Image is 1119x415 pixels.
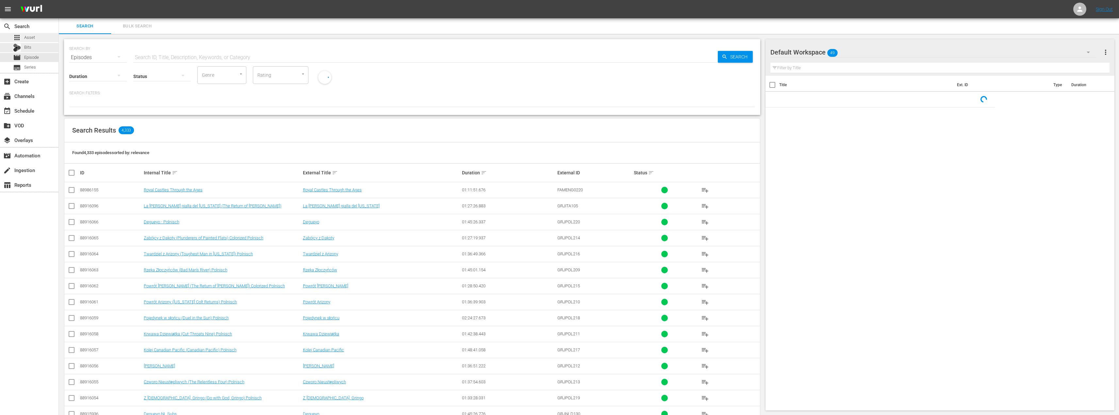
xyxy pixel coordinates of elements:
[3,181,11,189] span: Reports
[697,310,713,326] button: playlist_add
[697,262,713,278] button: playlist_add
[303,395,364,400] a: Z [DEMOGRAPHIC_DATA], Gringo
[80,347,142,352] div: 88916057
[462,315,555,320] div: 02:24:27.673
[80,219,142,224] div: 88916066
[697,182,713,198] button: playlist_add
[1049,76,1067,94] th: Type
[303,299,330,304] a: Powrót Arizony
[701,394,709,402] span: playlist_add
[80,395,142,400] div: 88916054
[72,150,149,155] span: Found 4,333 episodes sorted by: relevance
[80,379,142,384] div: 88916055
[953,76,1050,94] th: Ext. ID
[144,203,281,208] a: La [PERSON_NAME] gialla del [US_STATE] (The Return of [PERSON_NAME])
[303,187,362,192] a: Royal Castles Through the Ages
[462,187,555,192] div: 01:11:51.676
[303,283,348,288] a: Powrót [PERSON_NAME]
[144,363,175,368] a: [PERSON_NAME]
[303,347,344,352] a: Kolej Canadian Pacific
[63,23,107,30] span: Search
[303,203,380,208] a: La [PERSON_NAME] gialla del [US_STATE]
[24,64,36,71] span: Series
[144,395,262,400] a: Z [DEMOGRAPHIC_DATA], Gringo (Go with God, Gringo) Polnisch
[701,218,709,226] span: playlist_add
[557,203,578,208] span: GRJITA105
[462,251,555,256] div: 01:36:49.366
[80,299,142,304] div: 88916061
[557,187,583,192] span: FAMENG0220
[144,251,253,256] a: Twardziel z Arizony (Toughest Man in [US_STATE]) Polnisch
[80,187,142,192] div: 88986155
[69,90,755,96] p: Search Filters:
[332,170,338,176] span: sort
[557,299,580,304] span: GRJPOL210
[462,299,555,304] div: 01:36:39.903
[3,92,11,100] span: Channels
[701,298,709,306] span: playlist_add
[462,347,555,352] div: 01:48:41.058
[144,315,229,320] a: Pojedynek w słońcu (Duel in the Sun) Polnisch
[303,219,319,224] a: Degueyo
[557,219,580,224] span: GRJPOL220
[557,283,580,288] span: GRJPOL215
[462,267,555,272] div: 01:45:01.154
[300,71,306,77] button: Open
[701,330,709,338] span: playlist_add
[303,315,339,320] a: Pojedynek w słońcu
[3,23,11,30] span: Search
[115,23,159,30] span: Bulk Search
[303,235,334,240] a: Zabójcy z Dakoty
[557,347,580,352] span: GRJPOL217
[462,379,555,384] div: 01:37:54.603
[80,251,142,256] div: 88916064
[697,342,713,358] button: playlist_add
[557,170,632,175] div: External ID
[462,331,555,336] div: 01:42:38.443
[144,219,179,224] a: Degueyo - Polnisch
[144,379,244,384] a: Czworo Nieustępliwych (The Relentless Four) Polnisch
[697,214,713,230] button: playlist_add
[3,167,11,174] span: Ingestion
[701,378,709,386] span: playlist_add
[1102,48,1110,56] span: more_vert
[238,71,244,77] button: Open
[557,363,580,368] span: GRJPOL212
[80,203,142,208] div: 88916096
[557,395,580,400] span: GRJPOL219
[3,136,11,144] span: Overlays
[80,315,142,320] div: 88916059
[144,283,285,288] a: Powrót [PERSON_NAME] (The Return of [PERSON_NAME]) Colorized Polnisch
[701,266,709,274] span: playlist_add
[697,230,713,246] button: playlist_add
[13,64,21,72] span: Series
[13,54,21,61] span: Episode
[24,34,35,41] span: Asset
[80,235,142,240] div: 88916065
[144,347,237,352] a: Kolej Canadian Pacific (Canadian Pacific) Polnisch
[462,219,555,224] div: 01:45:26.337
[13,44,21,52] div: Bits
[16,2,47,17] img: ans4CAIJ8jUAAAAAAAAAAAAAAAAAAAAAAAAgQb4GAAAAAAAAAAAAAAAAAAAAAAAAJMjXAAAAAAAAAAAAAAAAAAAAAAAAgAT5G...
[69,48,127,67] div: Episodes
[24,44,31,51] span: Bits
[697,390,713,406] button: playlist_add
[144,235,263,240] a: Zabójcy z Dakoty (Plunderers of Painted Flats) Colorized Polnisch
[119,126,134,134] span: 4,333
[557,331,580,336] span: GRJPOL211
[697,326,713,342] button: playlist_add
[697,358,713,374] button: playlist_add
[701,282,709,290] span: playlist_add
[80,267,142,272] div: 88916063
[3,152,11,160] span: Automation
[634,169,696,177] div: Status
[481,170,487,176] span: sort
[303,331,339,336] a: Krwawa Dziewiątka
[557,235,580,240] span: GRJPOL214
[172,170,178,176] span: sort
[779,76,953,94] th: Title
[303,363,334,368] a: [PERSON_NAME]
[462,283,555,288] div: 01:28:50.420
[557,315,580,320] span: GRJPOL218
[144,299,237,304] a: Powrót Arizony ([US_STATE] Colt Returns) Polnisch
